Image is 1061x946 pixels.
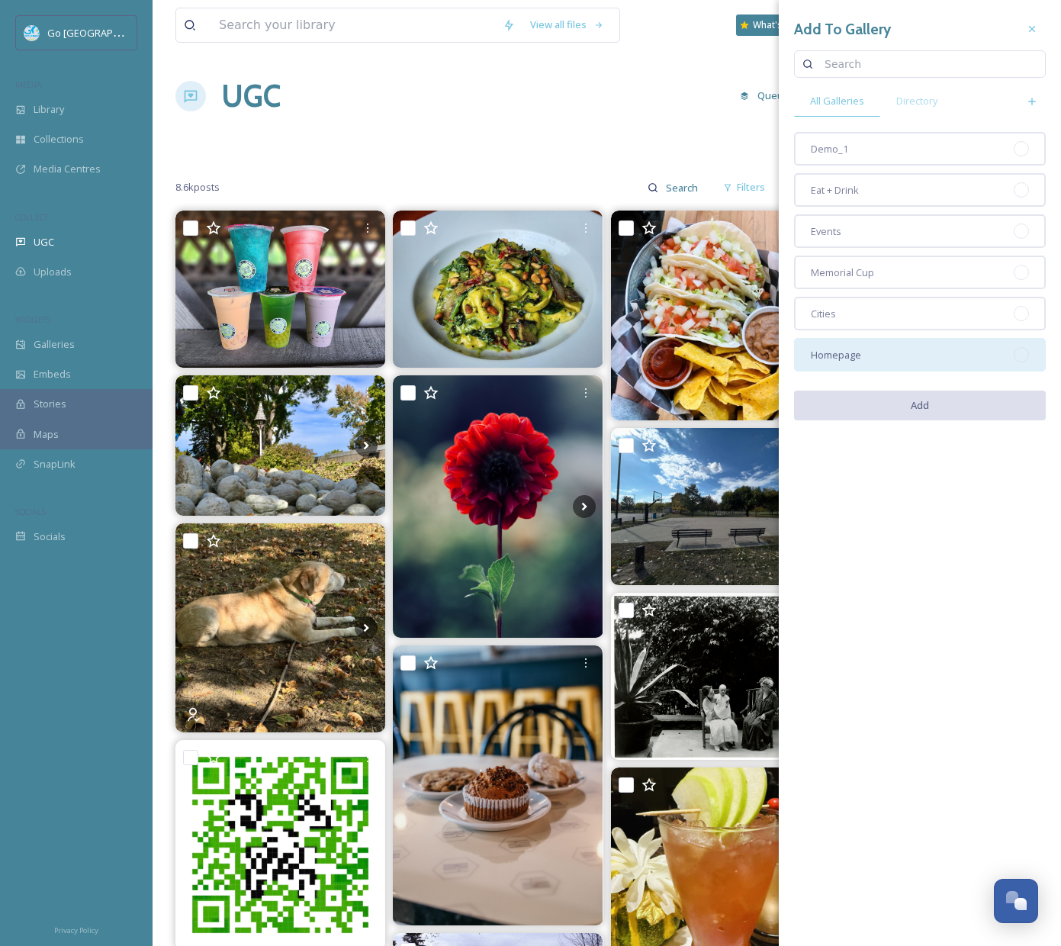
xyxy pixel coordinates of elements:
span: Homepage [811,348,861,362]
span: Galleries [34,337,75,352]
button: Open Chat [994,879,1038,923]
a: What's New [736,14,812,36]
span: COLLECT [15,211,48,223]
span: WIDGETS [15,314,50,325]
span: Demo_1 [811,142,848,156]
img: The girls under the shade tree. #lookupseeblue #needrain [175,523,385,733]
span: Events [811,224,841,239]
a: Privacy Policy [54,920,98,938]
span: SOCIALS [15,506,46,517]
a: View all files [522,10,612,40]
span: Library [34,102,64,117]
span: Cities [811,307,836,321]
span: Maps [34,427,59,442]
span: Directory [896,94,937,108]
img: Did you know?? 👀 Locally grown Blue Hubbard Squash has been on the fall menu at Bavarian Inn Rest... [175,375,385,515]
span: Go [GEOGRAPHIC_DATA] [47,25,160,40]
img: GoGreatLogo_MISkies_RegionalTrails%20%281%29.png [24,25,40,40]
span: Media Centres [34,162,101,176]
span: SnapLink [34,457,76,471]
span: Eat + Drink [811,183,859,198]
h3: Add To Gallery [794,18,891,40]
span: Socials [34,529,66,544]
span: All Galleries [810,94,864,108]
input: Search [817,49,1037,79]
img: The next Self-Guided Saturday is Saturday, November 1, 11 AM–1 PM. Explore The Pines at your own ... [611,593,821,759]
a: Queued [732,81,811,111]
span: 8.6k posts [175,180,220,195]
span: Privacy Policy [54,925,98,935]
img: “If attention is the substance of life, then the question of what we pay attention to is the ques... [393,375,603,638]
img: 🍂 A Fall Favorite at Gratzi 🍝 Introducing Tortelloni al Pesto e Verdure — cheese-filled tortellon... [393,211,603,368]
input: Search your library [211,8,495,42]
span: Memorial Cup [811,265,874,280]
input: Search [658,172,708,203]
img: Have you seen all the pretty colors of our bubble tea lately? 🌈🧋✨ From soft pastels to bright, bo... [175,211,385,368]
img: Thanks to a generous donation from Frankenmuth Auto Fest, there are new basketball hoops up at He... [611,428,821,585]
span: Stories [34,397,66,411]
span: MEDIA [15,79,42,90]
span: UGC [34,235,54,249]
button: Add [794,391,1046,420]
button: Queued [732,81,803,111]
span: Embeds [34,367,71,381]
span: Uploads [34,265,72,279]
img: Pair your coffee with something sweet ☕️✨ From fresh muffins to scones and cookies, we’ve got the... [393,645,603,925]
img: TACOS & LIVE MUSIC EVERY TUESDAY! Taco & Quesadilla Meals are only $9.99 all day! $2 OFF Nachos d... [611,211,821,420]
span: Filters [737,180,765,195]
span: Collections [34,132,84,146]
a: UGC [221,73,281,119]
